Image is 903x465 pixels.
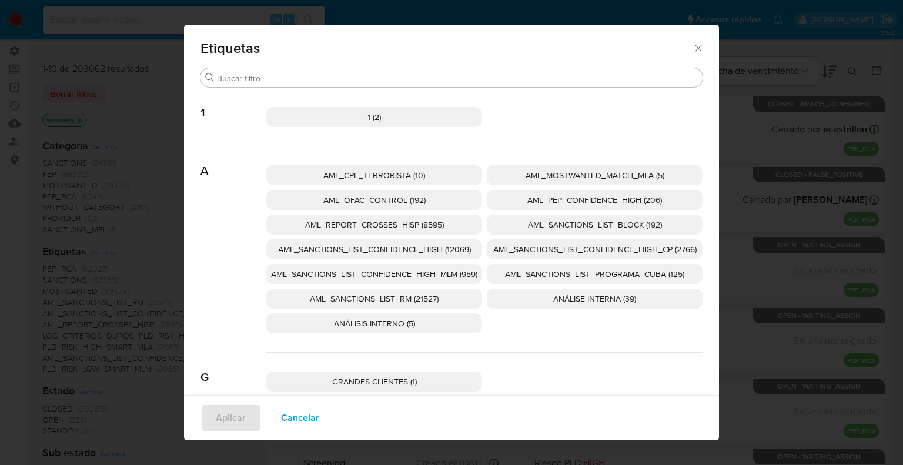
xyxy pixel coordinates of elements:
span: G [200,353,266,384]
button: Buscar [205,73,215,82]
div: AML_MOSTWANTED_MATCH_MLA (5) [487,165,703,185]
div: ANÁLISIS INTERNO (5) [266,313,482,333]
div: AML_SANCTIONS_LIST_BLOCK (192) [487,215,703,235]
span: AML_OFAC_CONTROL (192) [323,194,426,206]
div: AML_SANCTIONS_LIST_RM (21527) [266,289,482,309]
div: AML_OFAC_CONTROL (192) [266,190,482,210]
div: ANÁLISE INTERNA (39) [487,289,703,309]
span: Etiquetas [200,41,693,55]
span: Cancelar [281,405,319,431]
input: Buscar filtro [217,73,698,83]
div: GRANDES CLIENTES (1) [266,372,482,392]
div: AML_SANCTIONS_LIST_CONFIDENCE_HIGH (12069) [266,239,482,259]
span: AML_REPORT_CROSSES_HISP (8595) [305,219,444,230]
span: AML_SANCTIONS_LIST_PROGRAMA_CUBA (125) [505,268,684,280]
span: AML_MOSTWANTED_MATCH_MLA (5) [526,169,664,181]
span: AML_SANCTIONS_LIST_BLOCK (192) [528,219,662,230]
span: AML_CPF_TERRORISTA (10) [323,169,425,181]
div: AML_PEP_CONFIDENCE_HIGH (206) [487,190,703,210]
div: AML_SANCTIONS_LIST_PROGRAMA_CUBA (125) [487,264,703,284]
div: AML_CPF_TERRORISTA (10) [266,165,482,185]
span: AML_SANCTIONS_LIST_CONFIDENCE_HIGH (12069) [278,243,471,255]
span: AML_SANCTIONS_LIST_RM (21527) [310,293,439,305]
span: AML_PEP_CONFIDENCE_HIGH (206) [527,194,662,206]
span: A [200,146,266,178]
div: 1 (2) [266,107,482,127]
button: Cerrar [693,42,703,53]
div: AML_SANCTIONS_LIST_CONFIDENCE_HIGH_MLM (959) [266,264,482,284]
div: AML_SANCTIONS_LIST_CONFIDENCE_HIGH_CP (2766) [487,239,703,259]
span: AML_SANCTIONS_LIST_CONFIDENCE_HIGH_MLM (959) [271,268,477,280]
span: ANÁLISE INTERNA (39) [553,293,636,305]
span: 1 (2) [367,111,381,123]
span: ANÁLISIS INTERNO (5) [334,317,415,329]
button: Cancelar [266,404,335,432]
div: AML_REPORT_CROSSES_HISP (8595) [266,215,482,235]
span: AML_SANCTIONS_LIST_CONFIDENCE_HIGH_CP (2766) [493,243,697,255]
span: GRANDES CLIENTES (1) [332,376,417,387]
span: 1 [200,88,266,120]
